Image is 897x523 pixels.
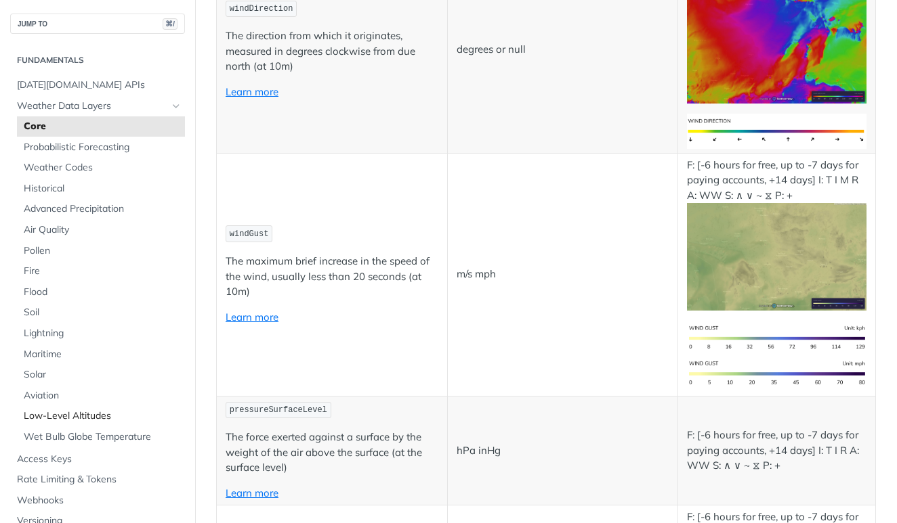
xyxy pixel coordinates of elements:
a: Learn more [226,486,278,499]
span: Solar [24,368,182,382]
a: Lightning [17,323,185,344]
a: Advanced Precipitation [17,199,185,219]
a: Solar [17,365,185,385]
a: Core [17,116,185,137]
span: Air Quality [24,223,182,237]
span: [DATE][DOMAIN_NAME] APIs [17,78,182,92]
a: Wet Bulb Globe Temperature [17,427,185,447]
button: Hide subpages for Weather Data Layers [171,101,182,112]
span: pressureSurfaceLevel [230,405,327,415]
a: Pollen [17,241,185,261]
span: Lightning [24,327,182,340]
span: Expand image [687,366,867,379]
span: Low-Level Altitudes [24,409,182,423]
button: JUMP TO⌘/ [10,14,185,34]
span: Expand image [687,42,867,55]
span: Pollen [24,244,182,258]
a: Access Keys [10,449,185,470]
a: Soil [17,302,185,323]
span: Probabilistic Forecasting [24,141,182,154]
span: Flood [24,286,182,299]
span: Wet Bulb Globe Temperature [24,430,182,444]
p: The force exerted against a surface by the weight of the air above the surface (at the surface le... [226,430,438,476]
span: Expand image [687,331,867,344]
a: Historical [17,179,185,199]
span: ⌘/ [163,18,178,30]
a: Learn more [226,85,278,98]
span: Aviation [24,389,182,403]
a: [DATE][DOMAIN_NAME] APIs [10,75,185,95]
a: Weather Data LayersHide subpages for Weather Data Layers [10,96,185,116]
span: Soil [24,306,182,319]
span: Fire [24,265,182,278]
span: Historical [24,182,182,196]
p: m/s mph [457,267,669,282]
span: Expand image [687,249,867,262]
a: Aviation [17,386,185,406]
a: Flood [17,282,185,302]
p: hPa inHg [457,443,669,459]
p: The direction from which it originates, measured in degrees clockwise from due north (at 10m) [226,28,438,74]
p: degrees or null [457,42,669,58]
span: Webhooks [17,494,182,507]
span: Expand image [687,123,867,136]
span: Weather Data Layers [17,99,167,113]
span: Maritime [24,348,182,361]
p: F: [-6 hours for free, up to -7 days for paying accounts, +14 days] I: T I M R A: WW S: ∧ ∨ ~ ⧖ P: + [687,158,867,311]
a: Low-Level Altitudes [17,406,185,426]
span: Core [24,120,182,133]
h2: Fundamentals [10,54,185,66]
p: F: [-6 hours for free, up to -7 days for paying accounts, +14 days] I: T I R A: WW S: ∧ ∨ ~ ⧖ P: + [687,428,867,474]
a: Maritime [17,344,185,365]
a: Learn more [226,311,278,323]
a: Webhooks [10,491,185,511]
span: Advanced Precipitation [24,202,182,216]
a: Rate Limiting & Tokens [10,470,185,490]
span: Rate Limiting & Tokens [17,473,182,486]
p: The maximum brief increase in the speed of the wind, usually less than 20 seconds (at 10m) [226,254,438,300]
span: windDirection [230,4,293,14]
span: windGust [230,229,269,239]
span: Weather Codes [24,161,182,175]
a: Weather Codes [17,158,185,178]
span: Access Keys [17,453,182,466]
a: Probabilistic Forecasting [17,137,185,158]
a: Air Quality [17,220,185,240]
a: Fire [17,261,185,281]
